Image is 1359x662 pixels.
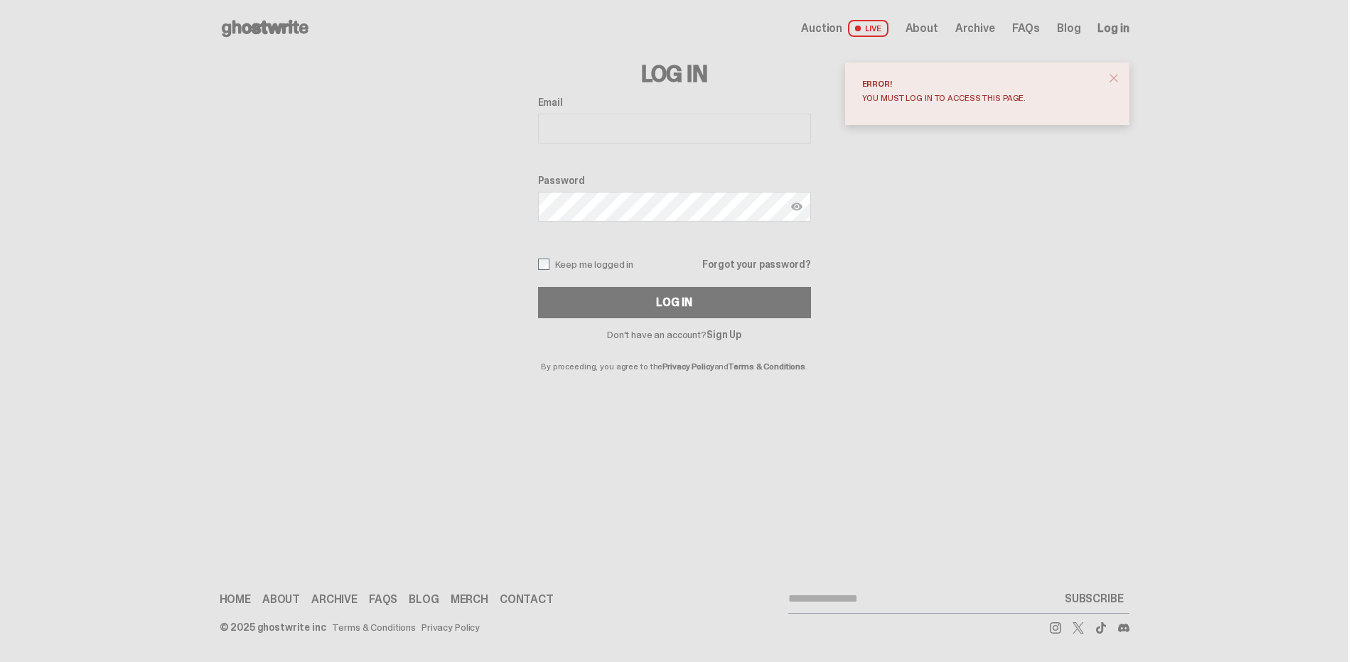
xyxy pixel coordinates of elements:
img: Show password [791,201,802,212]
a: Forgot your password? [702,259,810,269]
a: Sign Up [707,328,741,341]
a: About [262,594,300,605]
a: FAQs [1012,23,1040,34]
span: LIVE [848,20,888,37]
div: Log In [656,297,692,308]
span: Auction [801,23,842,34]
a: About [906,23,938,34]
input: Keep me logged in [538,259,549,270]
div: Error! [862,80,1101,88]
label: Keep me logged in [538,259,634,270]
label: Password [538,175,811,186]
label: Email [538,97,811,108]
p: Don't have an account? [538,330,811,340]
div: You must log in to access this page. [862,94,1101,102]
a: Blog [409,594,439,605]
a: Log in [1097,23,1129,34]
a: Privacy Policy [421,622,480,632]
a: Terms & Conditions [729,361,805,372]
h3: Log In [538,63,811,85]
button: close [1101,65,1127,91]
p: By proceeding, you agree to the and . [538,340,811,371]
button: Log In [538,287,811,318]
a: Contact [500,594,554,605]
div: © 2025 ghostwrite inc [220,622,326,632]
a: FAQs [369,594,397,605]
a: Terms & Conditions [332,622,416,632]
a: Archive [955,23,995,34]
a: Privacy Policy [662,361,714,372]
a: Archive [311,594,358,605]
a: Home [220,594,251,605]
a: Merch [451,594,488,605]
a: Blog [1057,23,1080,34]
a: Auction LIVE [801,20,888,37]
button: SUBSCRIBE [1059,585,1129,613]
